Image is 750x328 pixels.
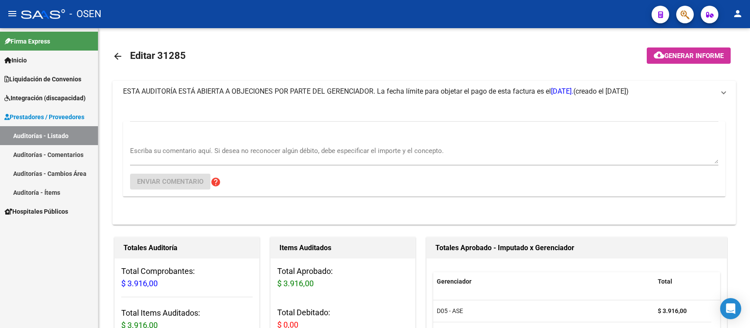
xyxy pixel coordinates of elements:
h1: Totales Aprobado - Imputado x Gerenciador [435,241,718,255]
mat-expansion-panel-header: ESTA AUDITORÍA ESTÁ ABIERTA A OBJECIONES POR PARTE DEL GERENCIADOR. La fecha límite para objetar ... [112,81,736,102]
span: Hospitales Públicos [4,207,68,216]
div: ESTA AUDITORÍA ESTÁ ABIERTA A OBJECIONES POR PARTE DEL GERENCIADOR. La fecha límite para objetar ... [112,102,736,225]
span: Firma Express [4,36,50,46]
div: Open Intercom Messenger [720,298,741,319]
mat-icon: help [210,177,221,187]
h3: Total Aprobado: [277,265,409,290]
button: Enviar comentario [130,174,210,190]
datatable-header-cell: Total [654,272,711,291]
span: Liquidación de Convenios [4,74,81,84]
span: Prestadores / Proveedores [4,112,84,122]
span: Generar informe [664,52,724,60]
span: $ 3.916,00 [121,279,158,288]
span: (creado el [DATE]) [573,87,629,96]
span: Total [658,278,672,285]
span: Inicio [4,55,27,65]
button: Generar informe [647,47,731,64]
h3: Total Comprobantes: [121,265,253,290]
span: - OSEN [69,4,101,24]
mat-icon: menu [7,8,18,19]
strong: $ 3.916,00 [658,307,687,314]
span: ESTA AUDITORÍA ESTÁ ABIERTA A OBJECIONES POR PARTE DEL GERENCIADOR. La fecha límite para objetar ... [123,87,573,95]
datatable-header-cell: Gerenciador [433,272,654,291]
span: Integración (discapacidad) [4,93,86,103]
span: $ 3.916,00 [277,279,314,288]
mat-icon: cloud_download [654,50,664,60]
mat-icon: person [732,8,743,19]
span: Editar 31285 [130,50,186,61]
h1: Totales Auditoría [123,241,250,255]
span: [DATE]. [551,87,573,95]
span: Enviar comentario [137,178,203,186]
span: D05 - ASE [437,307,463,314]
span: Gerenciador [437,278,471,285]
mat-icon: arrow_back [112,51,123,62]
h1: Items Auditados [279,241,406,255]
